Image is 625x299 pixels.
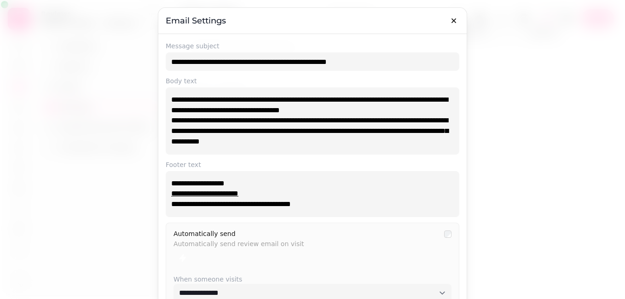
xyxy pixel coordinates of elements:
label: Body text [166,76,459,86]
label: Message subject [166,41,459,51]
label: When someone visits [174,275,451,284]
h3: Email Settings [166,15,459,26]
label: Footer text [166,160,459,169]
p: Automatically send review email on visit [174,237,439,247]
label: Automatically send [174,230,236,237]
